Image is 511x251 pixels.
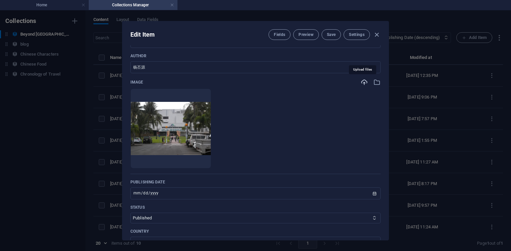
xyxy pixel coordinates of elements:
p: Publishing Date [130,179,381,185]
span: Fields [274,32,285,37]
span: Settings [349,32,365,37]
p: Image [130,80,143,85]
button: Settings [344,29,370,40]
span: Save [327,32,336,37]
p: Author [130,53,381,59]
button: Save [322,29,341,40]
h2: Edit Item [130,31,155,39]
h4: Collections Manager [89,1,177,9]
button: Preview [293,29,319,40]
button: Fields [269,29,291,40]
i: Select from file manager or stock photos [373,79,381,86]
span: Preview [299,32,313,37]
p: Country [130,229,381,234]
p: Status [130,205,381,210]
img: SkyCityCasino-5RjXqzDMsSJI5-SR6OfV1A.png [131,102,211,155]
